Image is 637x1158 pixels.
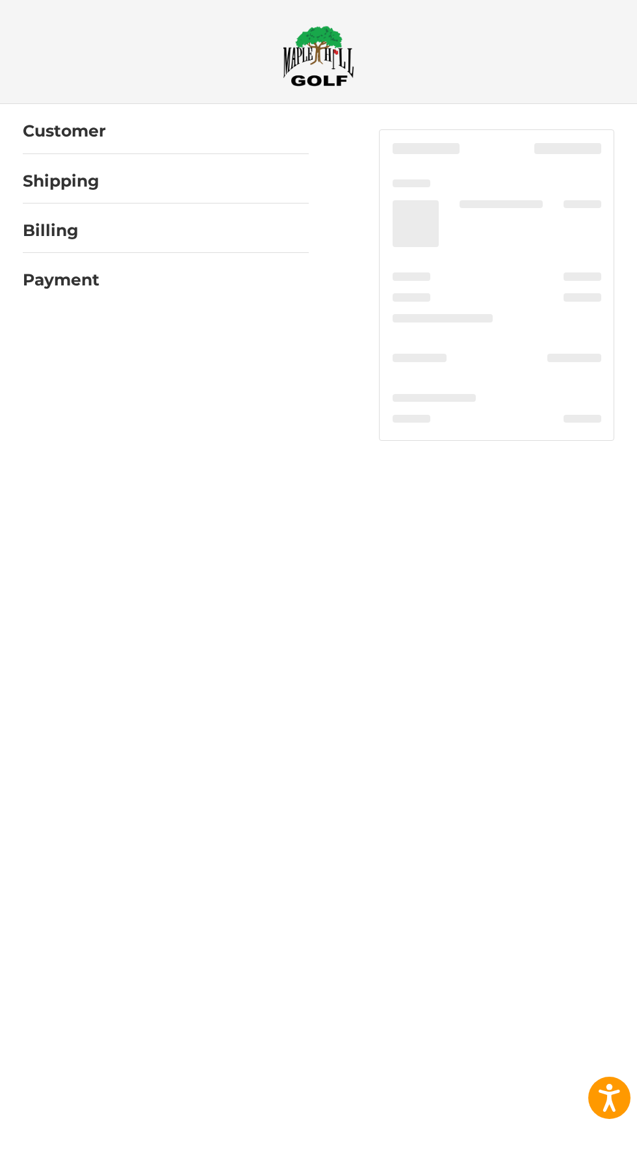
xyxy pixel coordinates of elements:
h2: Customer [23,121,106,141]
h2: Payment [23,270,99,290]
h2: Shipping [23,171,99,191]
img: Maple Hill Golf [283,25,354,86]
h2: Billing [23,220,99,241]
iframe: Google Customer Reviews [530,1123,637,1158]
